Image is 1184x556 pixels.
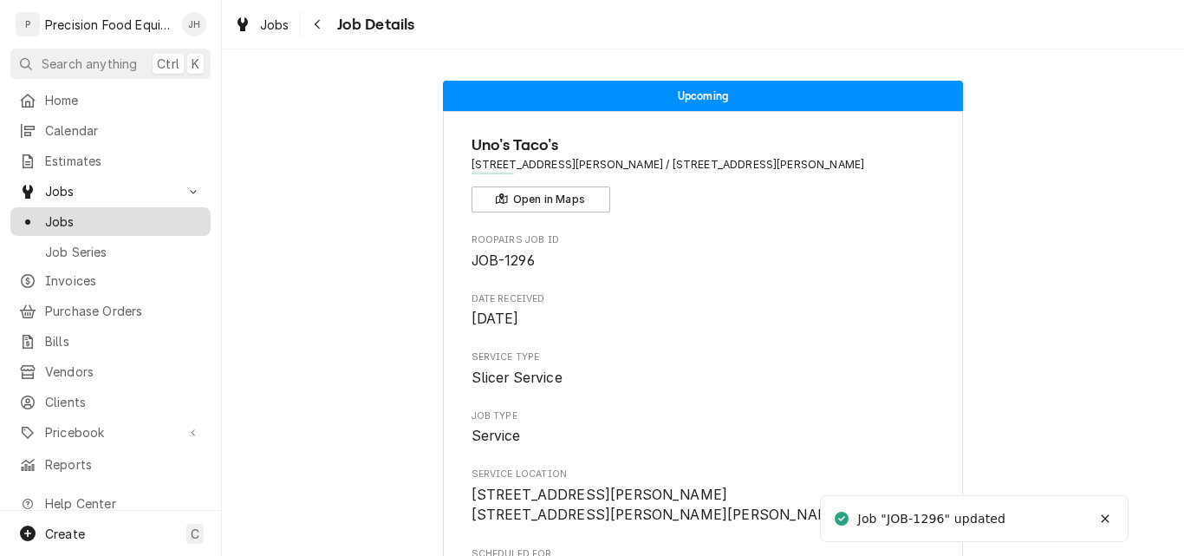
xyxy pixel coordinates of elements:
[10,327,211,356] a: Bills
[472,233,935,271] div: Roopairs Job ID
[10,238,211,266] a: Job Series
[16,12,40,36] div: P
[472,157,935,173] span: Address
[10,86,211,114] a: Home
[472,485,935,526] span: Service Location
[45,455,202,474] span: Reports
[472,134,935,213] div: Client Information
[42,55,137,73] span: Search anything
[472,368,935,389] span: Service Type
[472,350,935,364] span: Service Type
[472,252,535,269] span: JOB-1296
[472,311,519,327] span: [DATE]
[304,10,332,38] button: Navigate back
[182,12,206,36] div: Jason Hertel's Avatar
[443,81,963,111] div: Status
[10,147,211,175] a: Estimates
[10,450,211,479] a: Reports
[472,468,935,526] div: Service Location
[10,116,211,145] a: Calendar
[45,423,176,442] span: Pricebook
[10,297,211,325] a: Purchase Orders
[45,332,202,350] span: Bills
[472,233,935,247] span: Roopairs Job ID
[45,271,202,290] span: Invoices
[10,177,211,206] a: Go to Jobs
[678,90,728,101] span: Upcoming
[182,12,206,36] div: JH
[45,363,202,381] span: Vendors
[45,121,202,140] span: Calendar
[10,49,211,79] button: Search anythingCtrlK
[260,16,289,34] span: Jobs
[10,388,211,416] a: Clients
[227,10,296,39] a: Jobs
[472,251,935,271] span: Roopairs Job ID
[45,152,202,170] span: Estimates
[45,243,202,261] span: Job Series
[472,292,935,306] span: Date Received
[45,494,200,513] span: Help Center
[472,134,935,157] span: Name
[10,418,211,447] a: Go to Pricebook
[472,186,610,213] button: Open in Maps
[45,302,202,320] span: Purchase Orders
[472,350,935,388] div: Service Type
[45,213,202,231] span: Jobs
[192,55,199,73] span: K
[472,292,935,330] div: Date Received
[10,207,211,236] a: Jobs
[10,266,211,295] a: Invoices
[45,16,172,34] div: Precision Food Equipment LLC
[10,357,211,386] a: Vendors
[472,409,935,423] span: Job Type
[157,55,179,73] span: Ctrl
[472,426,935,447] span: Job Type
[45,182,176,200] span: Jobs
[472,428,521,444] span: Service
[10,489,211,518] a: Go to Help Center
[858,510,1009,528] div: Job "JOB-1296" updated
[472,409,935,447] div: Job Type
[472,468,935,481] span: Service Location
[45,91,202,109] span: Home
[45,527,85,541] span: Create
[472,309,935,330] span: Date Received
[45,393,202,411] span: Clients
[472,370,563,386] span: Slicer Service
[332,13,415,36] span: Job Details
[472,487,845,524] span: [STREET_ADDRESS][PERSON_NAME] [STREET_ADDRESS][PERSON_NAME][PERSON_NAME]
[191,525,199,543] span: C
